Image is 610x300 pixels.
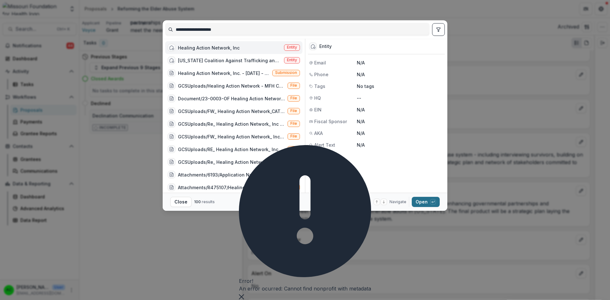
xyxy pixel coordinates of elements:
button: Open [412,197,440,207]
span: Tags [314,83,325,90]
span: HQ [314,95,321,101]
div: Attachments/R475107/Healing Action Network, Inc._Transaction Detail by account MFH (35).xlsx [178,184,285,191]
p: N/A [357,59,444,66]
div: Attachments/6193/Application Narrative - Healing Action Network INC.pdf [178,171,285,178]
span: File [290,121,297,126]
div: GCSUploads/Re_ Healing Action Network_ Inc - Budget Modification + Quick Follow-Up_ver_1.msg [178,121,285,127]
p: N/A [357,142,444,148]
p: N/A [357,71,444,78]
span: Submission [275,70,297,75]
p: N/A [357,130,444,137]
span: Navigate [390,199,406,205]
span: File [290,134,297,138]
div: Entity [319,44,332,49]
span: File [290,159,297,164]
div: GCSUploads/Healing Action Network - MFH Contract Services Question.msg [178,83,285,89]
div: GCSUploads/FW_ Healing Action Network_CATE Update.msg [178,108,285,115]
span: File [290,83,297,88]
div: Healing Action Network, Inc [178,44,240,51]
div: GCSUploads/Re_ Healing Action Network_ Inc - Budget Modification + Quick Follow-Up_ver_2.msg [178,159,285,165]
span: File [290,109,297,113]
span: Entity [287,58,297,62]
span: Entity [287,45,297,50]
div: GCSUploads/FW_ Healing Action Network_ Inc - Budget Modification + Quick Follow-Up.msg [178,133,285,140]
span: Alert Text [314,142,335,148]
div: Document/23-0003-OF Healing Action Network Summary Form.docx [178,95,285,102]
span: AKA [314,130,323,137]
div: GCSUploads/RE_ Healing Action Network_ Inc - Budget Modification + Quick Follow-Up.msg [178,146,285,153]
span: results [202,199,215,204]
p: -- [357,95,444,101]
div: [US_STATE] Coalition Against Trafficking and Exploitation [178,57,281,64]
span: Phone [314,71,329,78]
span: Fiscal Sponsor [314,118,347,125]
span: 100 [194,199,201,204]
p: N/A [357,106,444,113]
p: N/A [357,118,444,125]
div: Healing Action Network, Inc. - [DATE] - [DATE] Request for Concept Papers [178,70,270,77]
span: File [290,147,297,151]
span: File [290,172,297,177]
span: File [290,96,297,100]
span: File [290,185,297,189]
span: EIN [314,106,322,113]
span: Email [314,59,326,66]
button: toggle filters [432,23,445,36]
button: Close [170,197,192,207]
p: No tags [357,83,374,90]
